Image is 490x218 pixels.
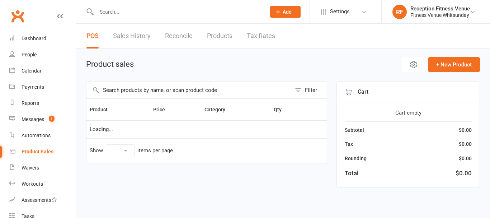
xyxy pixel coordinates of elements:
[153,105,173,114] button: Price
[86,24,99,48] a: POS
[22,116,44,122] div: Messages
[9,31,76,47] a: Dashboard
[86,82,291,98] input: Search products by name, or scan product code
[345,168,358,178] div: Total
[165,24,193,48] a: Reconcile
[345,126,364,134] div: Subtotal
[337,82,480,102] div: Cart
[9,127,76,144] a: Automations
[345,154,367,162] div: Rounding
[204,105,233,114] button: Category
[270,6,301,18] button: Add
[274,105,289,114] button: Qty
[22,165,39,171] div: Waivers
[22,181,43,187] div: Workouts
[345,140,353,148] div: Tax
[9,63,76,79] a: Calendar
[459,140,472,148] div: $0.00
[291,82,327,98] button: Filter
[392,5,407,19] div: RF
[9,144,76,160] a: Product Sales
[305,86,317,94] div: Filter
[283,9,292,15] span: Add
[94,7,261,17] input: Search...
[9,79,76,95] a: Payments
[9,47,76,63] a: People
[9,95,76,111] a: Reports
[22,100,39,106] div: Reports
[86,60,134,69] h1: Product sales
[113,24,151,48] a: Sales History
[86,120,327,138] td: Loading...
[204,107,233,112] span: Category
[410,12,470,18] div: Fitness Venue Whitsunday
[459,154,472,162] div: $0.00
[49,116,55,122] span: 1
[456,168,472,178] div: $0.00
[22,68,42,74] div: Calendar
[410,5,470,12] div: Reception Fitness Venue
[330,4,350,20] span: Settings
[9,192,76,208] a: Assessments
[274,107,289,112] span: Qty
[153,107,173,112] span: Price
[22,36,46,41] div: Dashboard
[345,108,472,117] div: Cart empty
[9,111,76,127] a: Messages 1
[90,105,116,114] button: Product
[90,144,173,157] div: Show
[22,133,51,138] div: Automations
[22,197,57,203] div: Assessments
[428,57,480,72] button: + New Product
[459,126,472,134] div: $0.00
[22,149,53,154] div: Product Sales
[22,52,37,57] div: People
[90,107,116,112] span: Product
[9,7,27,25] a: Clubworx
[9,176,76,192] a: Workouts
[137,148,173,154] div: items per page
[207,24,232,48] a: Products
[247,24,275,48] a: Tax Rates
[22,84,44,90] div: Payments
[9,160,76,176] a: Waivers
